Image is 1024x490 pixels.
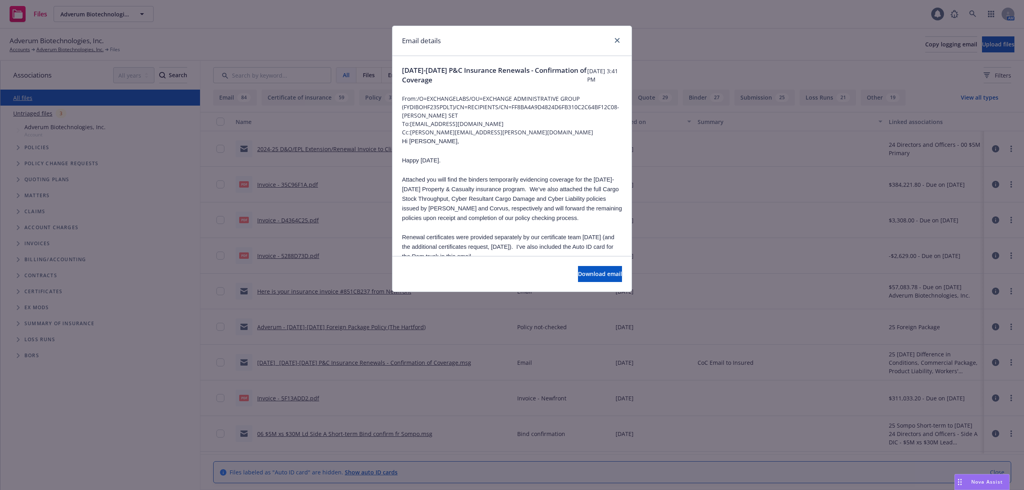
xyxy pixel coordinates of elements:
[402,128,622,136] span: Cc: [PERSON_NAME][EMAIL_ADDRESS][PERSON_NAME][DOMAIN_NAME]
[402,36,441,46] h1: Email details
[402,176,622,221] span: Attached you will find the binders temporarily evidencing coverage for the [DATE]-[DATE] Property...
[402,66,587,85] span: [DATE]-[DATE] P&C Insurance Renewals - Confirmation of Coverage
[954,474,1010,490] button: Nova Assist
[587,67,622,84] span: [DATE] 3:41 PM
[612,36,622,45] a: close
[402,94,622,120] span: From: /O=EXCHANGELABS/OU=EXCHANGE ADMINISTRATIVE GROUP (FYDIBOHF23SPDLT)/CN=RECIPIENTS/CN=FF8BA4A...
[402,234,614,260] span: Renewal certificates were provided separately by our certificate team [DATE] (and the additional ...
[402,120,622,128] span: To: [EMAIL_ADDRESS][DOMAIN_NAME]
[578,266,622,282] button: Download email
[578,270,622,278] span: Download email
[971,478,1003,485] span: Nova Assist
[955,474,965,490] div: Drag to move
[402,157,441,164] span: Happy [DATE].
[402,138,459,144] span: Hi [PERSON_NAME],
